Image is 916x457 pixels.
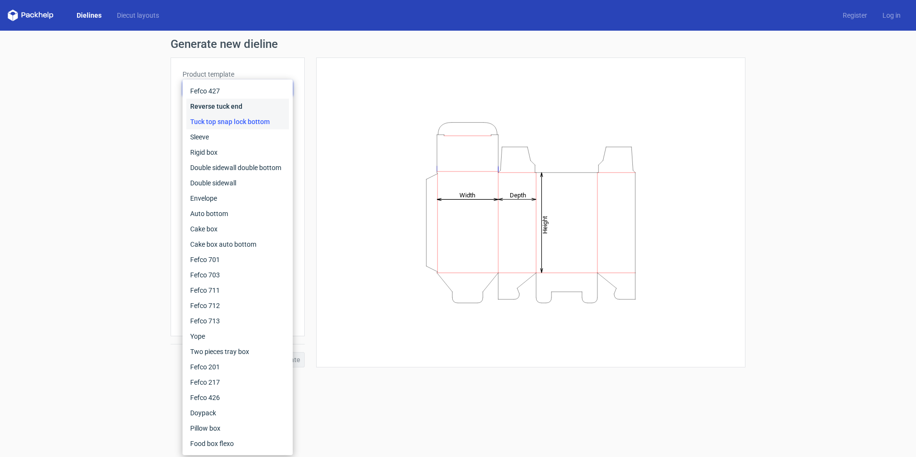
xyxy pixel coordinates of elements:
[186,237,289,252] div: Cake box auto bottom
[186,191,289,206] div: Envelope
[835,11,875,20] a: Register
[186,267,289,283] div: Fefco 703
[510,191,526,198] tspan: Depth
[186,390,289,405] div: Fefco 426
[186,221,289,237] div: Cake box
[186,405,289,421] div: Doypack
[186,283,289,298] div: Fefco 711
[186,313,289,329] div: Fefco 713
[186,114,289,129] div: Tuck top snap lock bottom
[186,375,289,390] div: Fefco 217
[171,38,745,50] h1: Generate new dieline
[109,11,167,20] a: Diecut layouts
[69,11,109,20] a: Dielines
[186,99,289,114] div: Reverse tuck end
[875,11,908,20] a: Log in
[186,421,289,436] div: Pillow box
[186,436,289,451] div: Food box flexo
[183,69,293,79] label: Product template
[459,191,475,198] tspan: Width
[186,298,289,313] div: Fefco 712
[186,129,289,145] div: Sleeve
[186,160,289,175] div: Double sidewall double bottom
[186,145,289,160] div: Rigid box
[186,83,289,99] div: Fefco 427
[186,175,289,191] div: Double sidewall
[186,359,289,375] div: Fefco 201
[541,216,549,233] tspan: Height
[186,252,289,267] div: Fefco 701
[186,344,289,359] div: Two pieces tray box
[186,329,289,344] div: Yope
[186,206,289,221] div: Auto bottom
